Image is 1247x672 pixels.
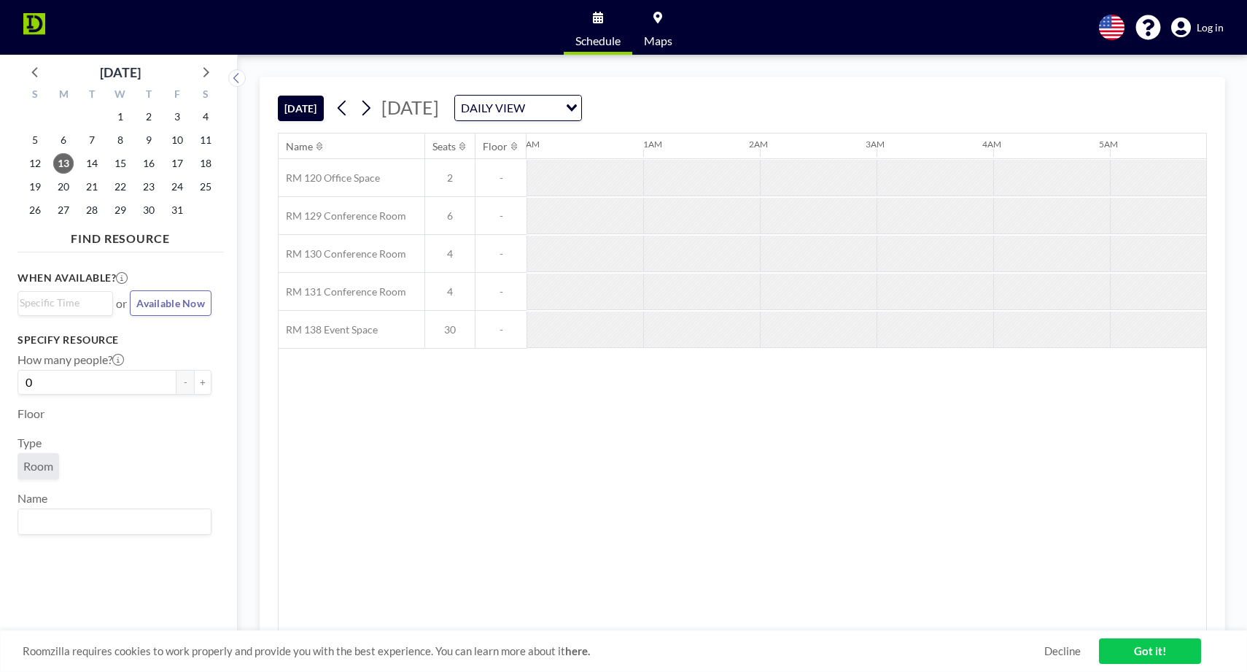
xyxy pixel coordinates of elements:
div: Name [286,140,313,153]
span: Tuesday, October 14, 2025 [82,153,102,174]
button: - [176,370,194,395]
input: Search for option [20,512,203,531]
span: RM 129 Conference Room [279,209,406,223]
button: + [194,370,211,395]
div: 3AM [866,139,885,150]
img: organization-logo [23,13,45,42]
div: Search for option [18,509,211,534]
span: - [475,209,527,223]
a: here. [565,644,590,657]
label: Floor [18,406,44,421]
span: Room [23,459,53,473]
span: 4 [425,285,475,298]
span: Friday, October 3, 2025 [167,107,187,127]
div: T [134,86,163,105]
span: Available Now [136,297,205,309]
span: 6 [425,209,475,223]
span: 30 [425,323,475,336]
span: Schedule [575,35,621,47]
span: Tuesday, October 21, 2025 [82,177,102,197]
span: Tuesday, October 28, 2025 [82,200,102,220]
div: Seats [432,140,456,153]
span: RM 120 Office Space [279,171,380,185]
a: Decline [1044,644,1081,658]
span: Roomzilla requires cookies to work properly and provide you with the best experience. You can lea... [23,644,1044,658]
span: Friday, October 17, 2025 [167,153,187,174]
span: - [475,285,527,298]
span: Friday, October 10, 2025 [167,130,187,150]
span: RM 138 Event Space [279,323,378,336]
span: Wednesday, October 1, 2025 [110,107,131,127]
a: Log in [1171,18,1224,38]
span: - [475,323,527,336]
span: Friday, October 31, 2025 [167,200,187,220]
div: Floor [483,140,508,153]
div: Search for option [18,292,112,314]
span: Monday, October 13, 2025 [53,153,74,174]
span: Sunday, October 26, 2025 [25,200,45,220]
span: Wednesday, October 15, 2025 [110,153,131,174]
h3: Specify resource [18,333,211,347]
span: [DATE] [381,96,439,118]
span: Saturday, October 4, 2025 [195,107,216,127]
span: Thursday, October 9, 2025 [139,130,159,150]
span: Wednesday, October 22, 2025 [110,177,131,197]
span: Sunday, October 5, 2025 [25,130,45,150]
span: RM 130 Conference Room [279,247,406,260]
div: Search for option [455,96,581,120]
div: T [78,86,106,105]
span: Friday, October 24, 2025 [167,177,187,197]
span: Saturday, October 18, 2025 [195,153,216,174]
label: Type [18,436,42,450]
span: Thursday, October 2, 2025 [139,107,159,127]
button: [DATE] [278,96,324,121]
span: RM 131 Conference Room [279,285,406,298]
span: Thursday, October 30, 2025 [139,200,159,220]
span: Saturday, October 25, 2025 [195,177,216,197]
div: 5AM [1099,139,1118,150]
span: Monday, October 20, 2025 [53,177,74,197]
label: Name [18,491,47,506]
span: Monday, October 6, 2025 [53,130,74,150]
div: [DATE] [100,62,141,82]
div: M [50,86,78,105]
label: How many people? [18,352,124,367]
input: Search for option [20,295,104,311]
span: Log in [1197,21,1224,34]
span: or [116,296,127,311]
span: Maps [644,35,672,47]
div: 4AM [982,139,1001,150]
span: Tuesday, October 7, 2025 [82,130,102,150]
button: Available Now [130,290,211,316]
span: Sunday, October 19, 2025 [25,177,45,197]
div: 12AM [516,139,540,150]
a: Got it! [1099,638,1201,664]
input: Search for option [529,99,557,117]
span: Wednesday, October 29, 2025 [110,200,131,220]
span: Monday, October 27, 2025 [53,200,74,220]
span: Thursday, October 16, 2025 [139,153,159,174]
div: 2AM [749,139,768,150]
span: Sunday, October 12, 2025 [25,153,45,174]
span: Thursday, October 23, 2025 [139,177,159,197]
span: DAILY VIEW [458,99,528,117]
div: 1AM [643,139,662,150]
h4: FIND RESOURCE [18,225,223,246]
div: W [106,86,135,105]
div: F [163,86,191,105]
span: 4 [425,247,475,260]
div: S [21,86,50,105]
div: S [191,86,220,105]
span: - [475,247,527,260]
span: 2 [425,171,475,185]
span: Wednesday, October 8, 2025 [110,130,131,150]
span: - [475,171,527,185]
span: Saturday, October 11, 2025 [195,130,216,150]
